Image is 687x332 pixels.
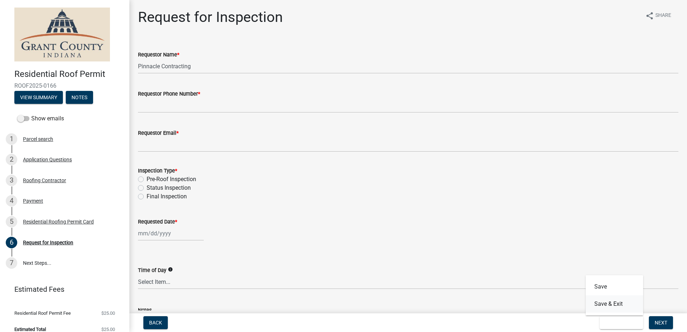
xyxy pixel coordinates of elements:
label: Requestor Email [138,131,179,136]
label: Notes [138,308,152,313]
div: Payment [23,198,43,203]
label: Inspection Type [138,169,177,174]
h1: Request for Inspection [138,9,283,26]
label: Status Inspection [147,184,191,192]
span: Back [149,320,162,326]
i: share [645,11,654,20]
label: Requestor Phone Number [138,92,200,97]
label: Requestor Name [138,52,179,57]
div: Parcel search [23,137,53,142]
div: Save & Exit [586,275,643,315]
button: Next [649,316,673,329]
button: Back [143,316,168,329]
button: View Summary [14,91,63,104]
button: Save [586,278,643,295]
button: Save & Exit [600,316,643,329]
wm-modal-confirm: Notes [66,95,93,101]
div: 4 [6,195,17,207]
div: Application Questions [23,157,72,162]
input: mm/dd/yyyy [138,226,204,241]
a: Estimated Fees [6,282,118,296]
label: Show emails [17,114,64,123]
span: $25.00 [101,311,115,315]
div: 3 [6,175,17,186]
button: shareShare [640,9,677,23]
div: Roofing Contractor [23,178,66,183]
div: Request for Inspection [23,240,73,245]
div: 1 [6,133,17,145]
span: $25.00 [101,327,115,332]
div: 5 [6,216,17,227]
span: Estimated Total [14,327,46,332]
div: Residential Roofing Permit Card [23,219,94,224]
i: info [168,267,173,272]
span: Residential Roof Permit Fee [14,311,71,315]
div: 6 [6,237,17,248]
img: Grant County, Indiana [14,8,110,61]
wm-modal-confirm: Summary [14,95,63,101]
h4: Residential Roof Permit [14,69,124,79]
span: Save & Exit [605,320,633,326]
label: Pre-Roof Inspection [147,175,196,184]
button: Save & Exit [586,295,643,313]
span: ROOF2025-0166 [14,82,115,89]
label: Time of Day [138,268,166,273]
span: Next [655,320,667,326]
div: 2 [6,154,17,165]
div: 7 [6,257,17,269]
label: Requested Date [138,220,177,225]
label: Final Inspection [147,192,187,201]
span: Share [655,11,671,20]
button: Notes [66,91,93,104]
